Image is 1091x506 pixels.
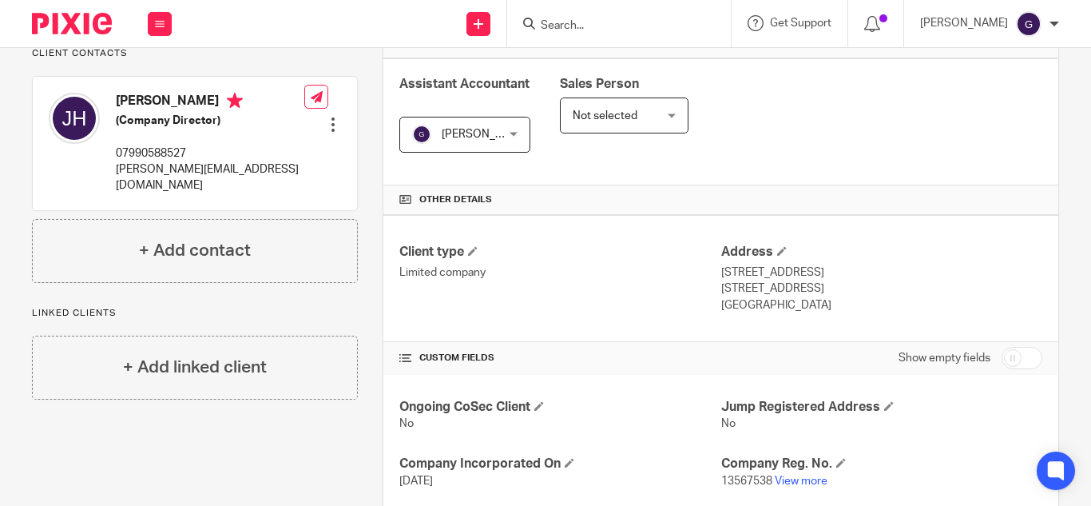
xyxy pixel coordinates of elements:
[1016,11,1041,37] img: svg%3E
[32,307,358,320] p: Linked clients
[116,161,304,194] p: [PERSON_NAME][EMAIL_ADDRESS][DOMAIN_NAME]
[139,238,251,263] h4: + Add contact
[49,93,100,144] img: svg%3E
[573,110,637,122] span: Not selected
[412,125,431,144] img: svg%3E
[399,352,720,365] h4: CUSTOM FIELDS
[721,418,736,429] span: No
[539,19,683,34] input: Search
[721,399,1042,416] h4: Jump Registered Address
[116,145,304,161] p: 07990588527
[32,47,358,60] p: Client contacts
[721,476,772,487] span: 13567538
[775,476,827,487] a: View more
[116,113,304,129] h5: (Company Director)
[721,456,1042,472] h4: Company Reg. No.
[399,418,414,429] span: No
[920,15,1008,31] p: [PERSON_NAME]
[399,244,720,261] h4: Client type
[32,13,112,34] img: Pixie
[442,129,530,140] span: [PERSON_NAME]
[770,18,831,29] span: Get Support
[399,476,433,487] span: [DATE]
[227,93,243,109] i: Primary
[721,297,1042,313] p: [GEOGRAPHIC_DATA]
[399,265,720,281] p: Limited company
[399,456,720,472] h4: Company Incorporated On
[721,265,1042,281] p: [STREET_ADDRESS]
[721,281,1042,297] p: [STREET_ADDRESS]
[116,93,304,113] h4: [PERSON_NAME]
[399,399,720,416] h4: Ongoing CoSec Client
[560,78,639,90] span: Sales Person
[399,78,530,90] span: Assistant Accountant
[721,244,1042,261] h4: Address
[419,193,492,206] span: Other details
[123,355,267,380] h4: + Add linked client
[899,350,990,366] label: Show empty fields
